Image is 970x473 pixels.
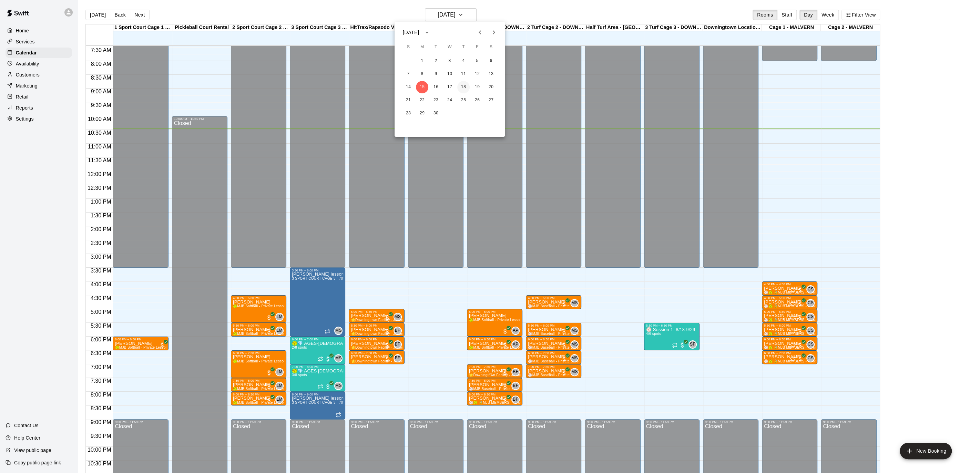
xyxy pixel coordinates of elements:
span: Sunday [402,40,415,54]
button: 16 [430,81,442,93]
button: 21 [402,94,415,106]
span: Saturday [485,40,497,54]
span: Tuesday [430,40,442,54]
button: Previous month [473,25,487,39]
button: 22 [416,94,428,106]
button: 17 [443,81,456,93]
button: 11 [457,68,470,80]
button: 29 [416,107,428,120]
button: 20 [485,81,497,93]
button: 25 [457,94,470,106]
button: 10 [443,68,456,80]
button: 4 [457,55,470,67]
button: 5 [471,55,483,67]
button: 27 [485,94,497,106]
div: [DATE] [403,29,419,36]
span: Friday [471,40,483,54]
button: 24 [443,94,456,106]
button: 26 [471,94,483,106]
button: 8 [416,68,428,80]
span: Thursday [457,40,470,54]
button: 19 [471,81,483,93]
button: 12 [471,68,483,80]
button: 18 [457,81,470,93]
button: 7 [402,68,415,80]
button: 3 [443,55,456,67]
button: 9 [430,68,442,80]
button: 2 [430,55,442,67]
button: 6 [485,55,497,67]
span: Monday [416,40,428,54]
button: calendar view is open, switch to year view [421,27,433,38]
button: 23 [430,94,442,106]
button: 30 [430,107,442,120]
button: 28 [402,107,415,120]
button: 13 [485,68,497,80]
button: 15 [416,81,428,93]
button: 1 [416,55,428,67]
span: Wednesday [443,40,456,54]
button: 14 [402,81,415,93]
button: Next month [487,25,501,39]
